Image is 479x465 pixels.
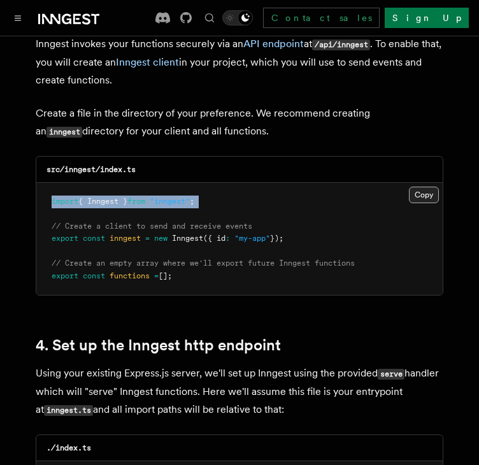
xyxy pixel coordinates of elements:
span: export [52,271,78,280]
span: "inngest" [150,197,190,206]
span: "my-app" [234,234,270,243]
span: ({ id [203,234,225,243]
span: export [52,234,78,243]
a: Inngest client [116,56,179,68]
button: Toggle navigation [10,10,25,25]
a: Contact sales [263,8,380,28]
p: Inngest invokes your functions securely via an at . To enable that, you will create an in your pr... [36,35,443,89]
span: : [225,234,230,243]
code: inngest.ts [44,405,93,416]
p: Using your existing Express.js server, we'll set up Inngest using the provided handler which will... [36,364,443,419]
a: API endpoint [243,38,304,50]
a: Sign Up [385,8,469,28]
code: ./index.ts [46,443,91,452]
span: const [83,234,105,243]
span: }); [270,234,283,243]
code: src/inngest/index.ts [46,165,136,174]
span: functions [110,271,150,280]
span: import [52,197,78,206]
span: ; [190,197,194,206]
span: []; [159,271,172,280]
button: Find something... [202,10,217,25]
span: Inngest [172,234,203,243]
span: = [154,271,159,280]
code: serve [378,369,404,380]
span: // Create an empty array where we'll export future Inngest functions [52,259,355,268]
span: inngest [110,234,141,243]
span: from [127,197,145,206]
a: 4. Set up the Inngest http endpoint [36,336,281,354]
span: = [145,234,150,243]
span: new [154,234,168,243]
code: inngest [46,127,82,138]
span: const [83,271,105,280]
span: { Inngest } [78,197,127,206]
code: /api/inngest [312,39,370,50]
button: Copy [409,187,439,203]
button: Toggle dark mode [222,10,253,25]
p: Create a file in the directory of your preference. We recommend creating an directory for your cl... [36,104,443,141]
span: // Create a client to send and receive events [52,222,252,231]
